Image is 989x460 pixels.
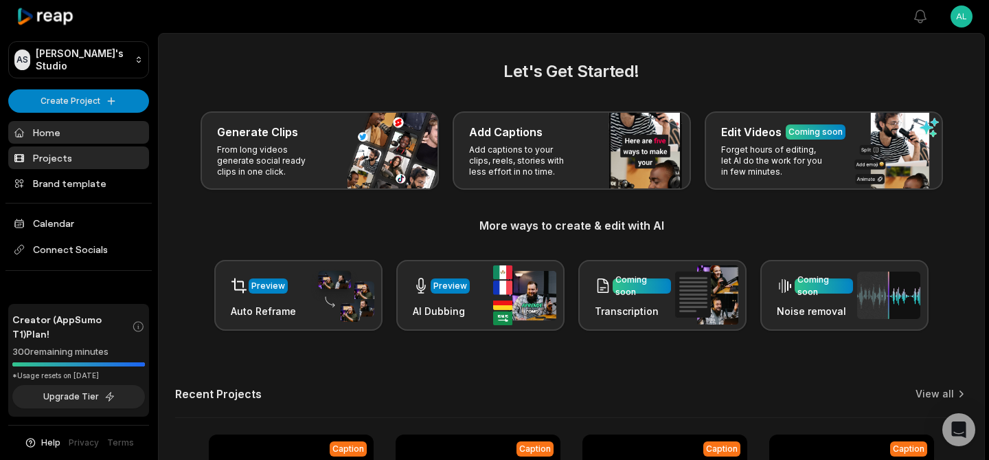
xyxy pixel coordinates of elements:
[942,413,975,446] div: Open Intercom Messenger
[493,265,556,325] img: ai_dubbing.png
[69,437,99,449] a: Privacy
[8,89,149,113] button: Create Project
[41,437,60,449] span: Help
[14,50,30,70] div: AS
[175,387,262,401] h2: Recent Projects
[8,121,149,144] a: Home
[595,304,671,318] h3: Transcription
[469,144,576,177] p: Add captions to your clips, reels, stories with less effort in no time.
[777,304,853,318] h3: Noise removal
[433,280,467,292] div: Preview
[12,312,132,341] span: Creator (AppSumo T1) Plan!
[469,124,543,140] h3: Add Captions
[615,274,668,298] div: Coming soon
[107,437,134,449] a: Terms
[857,272,920,319] img: noise_removal.png
[8,212,149,234] a: Calendar
[175,59,968,84] h2: Let's Get Started!
[12,371,145,381] div: *Usage resets on [DATE]
[12,385,145,408] button: Upgrade Tier
[675,265,738,325] img: transcription.png
[721,124,782,140] h3: Edit Videos
[175,217,968,234] h3: More ways to create & edit with AI
[8,172,149,195] a: Brand template
[8,237,149,262] span: Connect Socials
[8,146,149,169] a: Projects
[311,269,374,322] img: auto_reframe.png
[12,345,145,359] div: 300 remaining minutes
[231,304,296,318] h3: Auto Reframe
[217,144,323,177] p: From long videos generate social ready clips in one click.
[916,387,954,401] a: View all
[24,437,60,449] button: Help
[251,280,285,292] div: Preview
[788,126,843,138] div: Coming soon
[721,144,828,177] p: Forget hours of editing, let AI do the work for you in few minutes.
[217,124,298,140] h3: Generate Clips
[36,47,129,72] p: [PERSON_NAME]'s Studio
[797,274,850,298] div: Coming soon
[413,304,470,318] h3: AI Dubbing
